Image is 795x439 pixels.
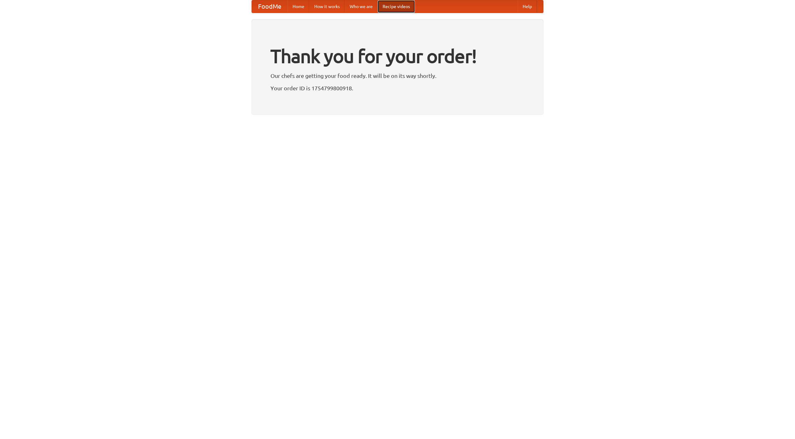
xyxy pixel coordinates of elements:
p: Our chefs are getting your food ready. It will be on its way shortly. [270,71,525,80]
h1: Thank you for your order! [270,41,525,71]
a: FoodMe [252,0,288,13]
a: How it works [309,0,345,13]
a: Home [288,0,309,13]
a: Who we are [345,0,378,13]
a: Recipe videos [378,0,415,13]
p: Your order ID is 1754799800918. [270,83,525,93]
a: Help [518,0,537,13]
